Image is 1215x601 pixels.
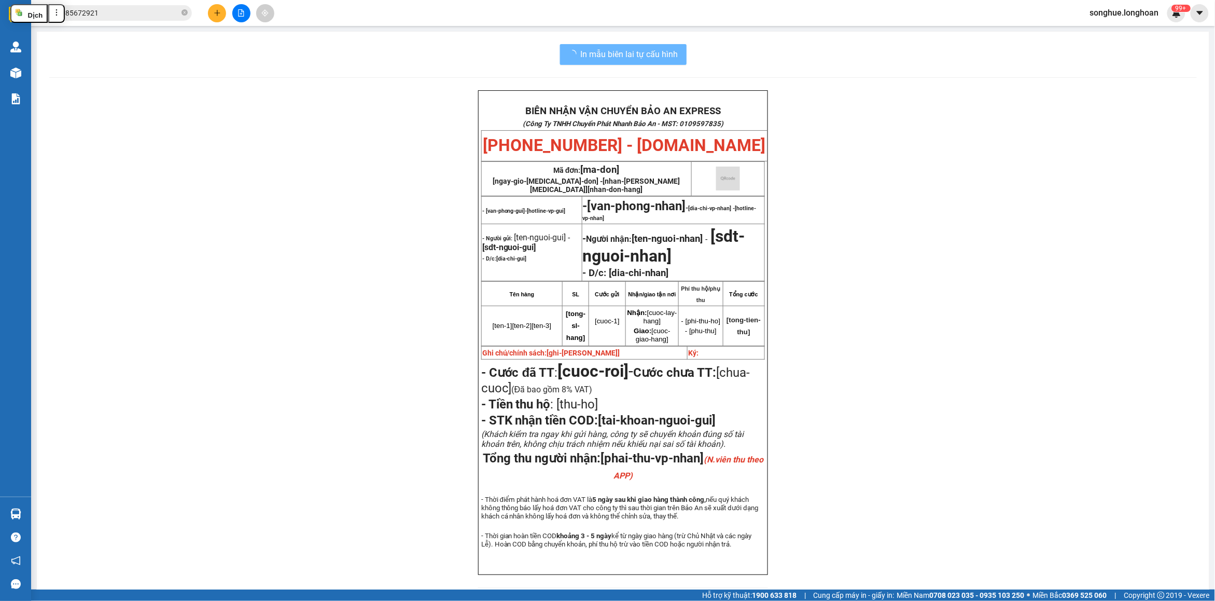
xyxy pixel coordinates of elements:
img: qr-code [716,167,740,190]
span: [tong-tien-thu] [727,316,761,336]
span: | [804,590,806,601]
strong: [dia-chi-nhan] [609,267,669,279]
span: [cuoc-lay-hang] [627,309,677,325]
span: question-circle [11,532,21,542]
span: Tổng thu người nhận: [483,451,763,482]
span: songhue.longhoan [1082,6,1167,19]
strong: Ký: [688,349,699,357]
span: - [557,361,633,381]
span: ⚪️ [1027,593,1030,597]
span: [ghi-[PERSON_NAME]] [547,349,620,357]
span: [nhan-don-hang] [588,185,643,194]
strong: [cuoc-roi] [557,361,629,381]
span: : [481,365,634,380]
span: notification [11,556,21,566]
img: warehouse-icon [10,67,21,78]
strong: Ghi chú/chính sách: [482,349,620,357]
strong: - [583,233,703,244]
strong: (Công Ty TNHH Chuyển Phát Nhanh Bảo An - MST: 0109597835) [523,120,723,128]
strong: Cước chưa TT: [633,365,716,380]
span: [PHONE_NUMBER] - [DOMAIN_NAME] [483,135,766,155]
span: message [11,579,21,589]
span: [cuoc-1] [595,317,619,325]
span: [ten-nguoi-gui] - [482,233,570,252]
span: - Thời điểm phát hành hoá đơn VAT là nếu quý khách không thông báo lấy hoá đơn VAT cho công ty th... [481,496,758,520]
span: [phai-thu-vp-nhan] [600,451,763,482]
span: [ten-2] [512,322,532,330]
span: (Đã bao gồm 8% VAT) [512,385,593,394]
span: (Khách kiểm tra ngay khi gửi hàng, công ty sẽ chuyển khoản đúng số tài khoản trên, không chịu trá... [481,429,744,449]
span: | [1115,590,1116,601]
span: close-circle [181,8,188,18]
span: [ten-3] [532,322,552,330]
strong: 0369 525 060 [1063,591,1107,599]
strong: 1900 633 818 [752,591,797,599]
strong: - Người gửi: [482,235,513,242]
span: [thu-ho] [554,397,598,412]
span: - [phu-thu] [685,327,717,335]
strong: Nhận: [627,309,647,317]
button: plus [208,4,226,22]
strong: - D/c: [583,267,607,279]
span: Cung cấp máy in - giấy in: [814,590,895,601]
button: aim [256,4,274,22]
button: file-add [232,4,250,22]
span: Mã đơn: [553,166,620,174]
span: : [481,397,598,412]
span: In mẫu biên lai tự cấu hình [581,48,678,61]
span: Người nhận: [586,234,703,244]
span: close-circle [181,9,188,16]
strong: - Tiền thu hộ [481,397,551,412]
strong: Tổng cước [730,291,758,297]
span: [cuoc-giao-hang] [634,327,670,343]
span: file-add [238,9,245,17]
strong: Cước gửi [595,291,619,297]
span: Hỗ trợ kỹ thuật: [702,590,797,601]
span: loading [568,50,581,58]
img: warehouse-icon [10,509,21,520]
button: In mẫu biên lai tự cấu hình [560,44,687,65]
span: - [van-phong-gui]- [482,208,566,214]
span: Miền Bắc [1033,590,1107,601]
span: - Thời gian hoàn tiền COD kể từ ngày giao hàng (trừ Chủ Nhật và các ngày Lễ). Hoàn COD bằng chuyể... [481,532,752,548]
span: [ma-don] [581,164,620,175]
strong: Phí thu hộ/phụ thu [681,285,721,303]
span: aim [261,9,269,17]
span: copyright [1157,592,1165,599]
strong: 5 ngày sau khi giao hàng thành công, [593,496,706,503]
span: [hotline-vp-gui] [527,208,566,214]
span: caret-down [1195,8,1205,18]
span: - [phi-thu-ho] [681,317,721,325]
strong: Giao: [634,327,651,335]
strong: - D/c: [482,255,527,262]
strong: SL [572,291,580,297]
span: - [703,234,711,244]
span: Miền Nam [897,590,1025,601]
strong: - Cước đã TT [481,365,555,380]
img: logo-vxr [9,7,22,22]
span: [nhan-[PERSON_NAME][MEDICAL_DATA]] [530,177,680,194]
img: warehouse-icon [10,42,21,52]
strong: BIÊN NHẬN VẬN CHUYỂN BẢO AN EXPRESS [525,105,721,117]
button: caret-down [1191,4,1209,22]
strong: 0708 023 035 - 0935 103 250 [930,591,1025,599]
span: plus [214,9,221,17]
strong: Tên hàng [510,291,534,297]
span: [tong-sl-hang] [566,310,585,342]
span: [ten-1] [493,322,512,330]
img: solution-icon [10,93,21,104]
span: [sdt-nguoi-nhan] [583,226,745,266]
span: [van-phong-nhan] [588,199,686,213]
em: (N.viên thu theo APP) [613,455,763,481]
img: icon-new-feature [1172,8,1181,18]
sup: 367 [1171,5,1191,12]
strong: Nhận/giao tận nơi [629,291,676,297]
strong: khoảng 3 - 5 ngày [557,532,612,540]
input: Tìm tên, số ĐT hoặc mã đơn [57,7,179,19]
span: [ten-nguoi-nhan] [632,233,703,244]
span: [dia-chi-gui] [496,255,527,262]
span: [ngay-gio-[MEDICAL_DATA]-don] - [493,177,680,194]
span: [sdt-nguoi-gui] [482,242,536,252]
span: - [583,204,757,222]
span: [tai-khoan-nguoi-gui] [598,413,716,428]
